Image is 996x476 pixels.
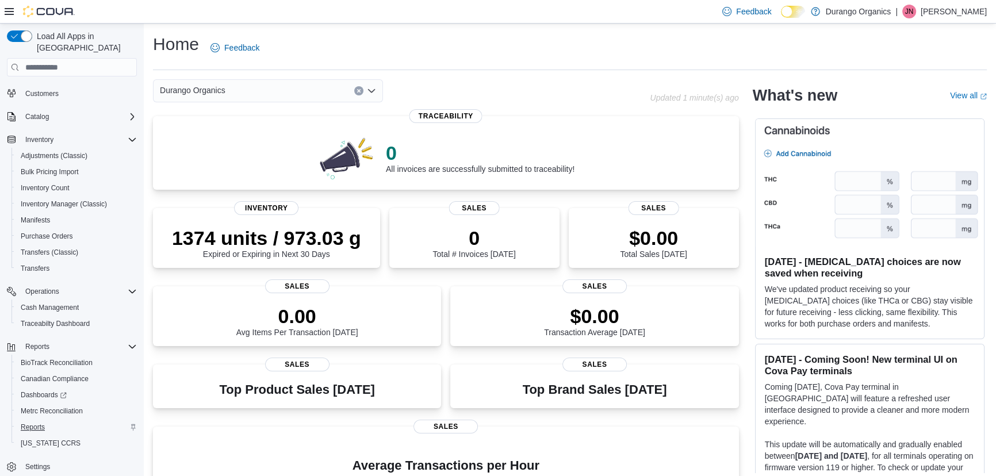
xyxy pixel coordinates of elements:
[16,197,137,211] span: Inventory Manager (Classic)
[16,245,137,259] span: Transfers (Classic)
[21,406,83,416] span: Metrc Reconciliation
[905,5,914,18] span: JN
[25,89,59,98] span: Customers
[265,358,330,371] span: Sales
[736,6,771,17] span: Feedback
[21,340,137,354] span: Reports
[21,285,137,298] span: Operations
[921,5,987,18] p: [PERSON_NAME]
[153,33,199,56] h1: Home
[21,285,64,298] button: Operations
[12,148,141,164] button: Adjustments (Classic)
[21,133,137,147] span: Inventory
[413,420,478,433] span: Sales
[12,355,141,371] button: BioTrack Reconciliation
[950,91,987,100] a: View allExternal link
[16,229,137,243] span: Purchase Orders
[765,283,975,329] p: We've updated product receiving so your [MEDICAL_DATA] choices (like THCa or CBG) stay visible fo...
[16,388,137,402] span: Dashboards
[16,436,85,450] a: [US_STATE] CCRS
[2,109,141,125] button: Catalog
[781,6,805,18] input: Dark Mode
[12,164,141,180] button: Bulk Pricing Import
[12,212,141,228] button: Manifests
[980,93,987,100] svg: External link
[16,436,137,450] span: Washington CCRS
[25,462,50,471] span: Settings
[162,459,730,473] h4: Average Transactions per Hour
[12,403,141,419] button: Metrc Reconciliation
[16,420,49,434] a: Reports
[544,305,645,328] p: $0.00
[21,232,73,241] span: Purchase Orders
[826,5,891,18] p: Durango Organics
[16,229,78,243] a: Purchase Orders
[12,244,141,260] button: Transfers (Classic)
[12,228,141,244] button: Purchase Orders
[2,283,141,300] button: Operations
[234,201,298,215] span: Inventory
[795,451,867,460] strong: [DATE] and [DATE]
[21,248,78,257] span: Transfers (Classic)
[21,110,137,124] span: Catalog
[16,388,71,402] a: Dashboards
[354,86,363,95] button: Clear input
[224,42,259,53] span: Feedback
[16,197,112,211] a: Inventory Manager (Classic)
[21,86,137,101] span: Customers
[12,387,141,403] a: Dashboards
[620,227,687,249] p: $0.00
[25,135,53,144] span: Inventory
[21,358,93,367] span: BioTrack Reconciliation
[16,356,137,370] span: BioTrack Reconciliation
[765,381,975,427] p: Coming [DATE], Cova Pay terminal in [GEOGRAPHIC_DATA] will feature a refreshed user interface des...
[12,180,141,196] button: Inventory Count
[544,305,645,337] div: Transaction Average [DATE]
[21,390,67,400] span: Dashboards
[16,245,83,259] a: Transfers (Classic)
[12,300,141,316] button: Cash Management
[265,279,330,293] span: Sales
[16,181,137,195] span: Inventory Count
[21,167,79,176] span: Bulk Pricing Import
[21,133,58,147] button: Inventory
[16,262,137,275] span: Transfers
[21,87,63,101] a: Customers
[12,435,141,451] button: [US_STATE] CCRS
[562,279,627,293] span: Sales
[2,85,141,102] button: Customers
[172,227,361,259] div: Expired or Expiring in Next 30 Days
[16,317,137,331] span: Traceabilty Dashboard
[386,141,574,164] p: 0
[236,305,358,328] p: 0.00
[219,383,374,397] h3: Top Product Sales [DATE]
[620,227,687,259] div: Total Sales [DATE]
[16,165,83,179] a: Bulk Pricing Import
[25,342,49,351] span: Reports
[2,132,141,148] button: Inventory
[21,110,53,124] button: Catalog
[172,227,361,249] p: 1374 units / 973.03 g
[21,183,70,193] span: Inventory Count
[21,216,50,225] span: Manifests
[25,287,59,296] span: Operations
[16,213,137,227] span: Manifests
[16,404,137,418] span: Metrc Reconciliation
[21,199,107,209] span: Inventory Manager (Classic)
[562,358,627,371] span: Sales
[25,112,49,121] span: Catalog
[2,458,141,475] button: Settings
[650,93,738,102] p: Updated 1 minute(s) ago
[236,305,358,337] div: Avg Items Per Transaction [DATE]
[523,383,667,397] h3: Top Brand Sales [DATE]
[12,419,141,435] button: Reports
[16,420,137,434] span: Reports
[160,83,225,97] span: Durango Organics
[23,6,75,17] img: Cova
[16,181,74,195] a: Inventory Count
[432,227,515,249] p: 0
[16,404,87,418] a: Metrc Reconciliation
[21,423,45,432] span: Reports
[386,141,574,174] div: All invoices are successfully submitted to traceability!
